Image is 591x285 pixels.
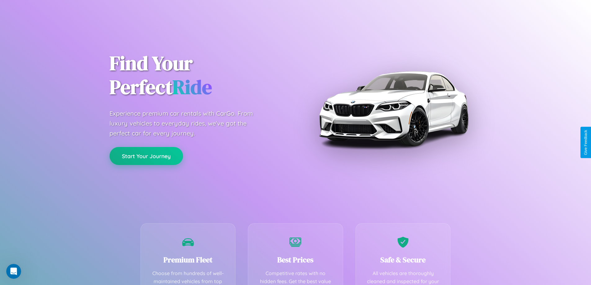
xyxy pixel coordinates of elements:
iframe: Intercom live chat [6,264,21,279]
button: Start Your Journey [110,147,183,165]
h3: Safe & Secure [365,255,441,265]
h3: Best Prices [257,255,334,265]
div: Give Feedback [584,130,588,155]
span: Ride [172,73,212,100]
h1: Find Your Perfect [110,51,286,99]
img: Premium BMW car rental vehicle [316,31,471,186]
h3: Premium Fleet [150,255,226,265]
p: Experience premium car rentals with CarGo. From luxury vehicles to everyday rides, we've got the ... [110,109,265,138]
